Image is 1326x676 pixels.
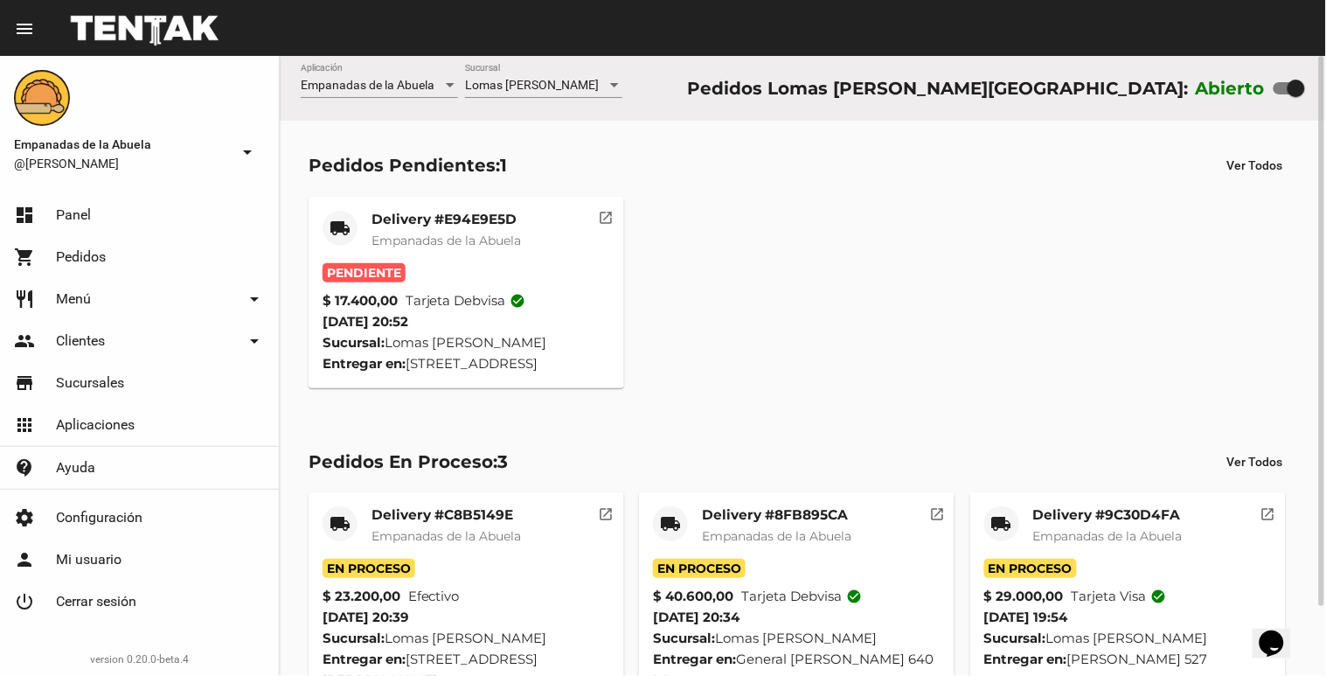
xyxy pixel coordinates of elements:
span: @[PERSON_NAME] [14,155,230,172]
mat-icon: power_settings_new [14,591,35,612]
div: Pedidos Pendientes: [309,151,507,179]
span: Lomas [PERSON_NAME] [465,78,599,92]
span: 1 [500,155,507,176]
mat-icon: open_in_new [1260,504,1276,519]
span: Empanadas de la Abuela [1033,528,1183,544]
span: Pedidos [56,248,106,266]
div: [STREET_ADDRESS] [323,353,610,374]
mat-icon: restaurant [14,289,35,310]
mat-icon: apps [14,415,35,436]
mat-icon: open_in_new [599,207,614,223]
strong: Entregar en: [984,651,1067,667]
img: f0136945-ed32-4f7c-91e3-a375bc4bb2c5.png [14,70,70,126]
div: Lomas [PERSON_NAME] [323,628,610,649]
span: Sucursales [56,374,124,392]
strong: Sucursal: [323,334,385,351]
span: Cerrar sesión [56,593,136,610]
iframe: chat widget [1253,606,1309,659]
span: Ver Todos [1227,158,1283,172]
mat-icon: settings [14,507,35,528]
span: Clientes [56,332,105,350]
strong: Sucursal: [323,630,385,646]
mat-icon: person [14,549,35,570]
strong: Entregar en: [323,651,406,667]
strong: Entregar en: [323,355,406,372]
mat-icon: check_circle [1151,589,1167,604]
span: Mi usuario [56,551,121,568]
mat-icon: arrow_drop_down [237,142,258,163]
span: Menú [56,290,91,308]
mat-icon: people [14,331,35,352]
mat-icon: dashboard [14,205,35,226]
span: [DATE] 20:39 [323,609,409,625]
span: En Proceso [323,559,415,578]
strong: Sucursal: [984,630,1046,646]
span: Empanadas de la Abuela [301,78,434,92]
mat-icon: local_shipping [330,218,351,239]
div: Lomas [PERSON_NAME] [323,332,610,353]
mat-icon: local_shipping [991,513,1012,534]
strong: Entregar en: [653,651,736,667]
mat-card-title: Delivery #C8B5149E [371,506,521,524]
span: [DATE] 20:52 [323,313,408,330]
span: En Proceso [984,559,1077,578]
span: Configuración [56,509,142,526]
div: Lomas [PERSON_NAME] [984,628,1272,649]
div: version 0.20.0-beta.4 [14,651,265,668]
span: Pendiente [323,263,406,282]
mat-icon: menu [14,18,35,39]
span: Empanadas de la Abuela [702,528,851,544]
span: Panel [56,206,91,224]
strong: $ 40.600,00 [653,586,733,607]
span: [DATE] 20:34 [653,609,739,625]
span: [DATE] 19:54 [984,609,1068,625]
span: Efectivo [408,586,460,607]
mat-icon: local_shipping [330,513,351,534]
span: 3 [497,451,508,472]
span: En Proceso [653,559,746,578]
button: Ver Todos [1213,446,1297,477]
div: Pedidos Lomas [PERSON_NAME][GEOGRAPHIC_DATA]: [687,74,1188,102]
div: Pedidos En Proceso: [309,448,508,476]
strong: Sucursal: [653,630,715,646]
span: Tarjeta debvisa [406,290,526,311]
mat-icon: contact_support [14,457,35,478]
mat-icon: arrow_drop_down [244,289,265,310]
span: Tarjeta visa [1072,586,1167,607]
strong: $ 17.400,00 [323,290,398,311]
mat-icon: local_shipping [660,513,681,534]
div: [PERSON_NAME] 527 [984,649,1272,670]
mat-icon: check_circle [846,589,862,604]
strong: $ 29.000,00 [984,586,1064,607]
mat-icon: open_in_new [599,504,614,519]
span: Empanadas de la Abuela [14,134,230,155]
mat-icon: check_circle [510,293,526,309]
strong: $ 23.200,00 [323,586,400,607]
div: Lomas [PERSON_NAME] [653,628,941,649]
span: Aplicaciones [56,416,135,434]
mat-card-title: Delivery #8FB895CA [702,506,851,524]
mat-icon: store [14,373,35,394]
button: Ver Todos [1213,150,1297,181]
span: Tarjeta debvisa [741,586,862,607]
mat-card-title: Delivery #9C30D4FA [1033,506,1183,524]
mat-icon: shopping_cart [14,247,35,268]
label: Abierto [1196,74,1266,102]
mat-icon: arrow_drop_down [244,331,265,352]
span: Empanadas de la Abuela [371,528,521,544]
span: Ver Todos [1227,455,1283,469]
mat-card-title: Delivery #E94E9E5D [371,211,521,228]
mat-icon: open_in_new [929,504,945,519]
span: Empanadas de la Abuela [371,233,521,248]
span: Ayuda [56,459,95,477]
